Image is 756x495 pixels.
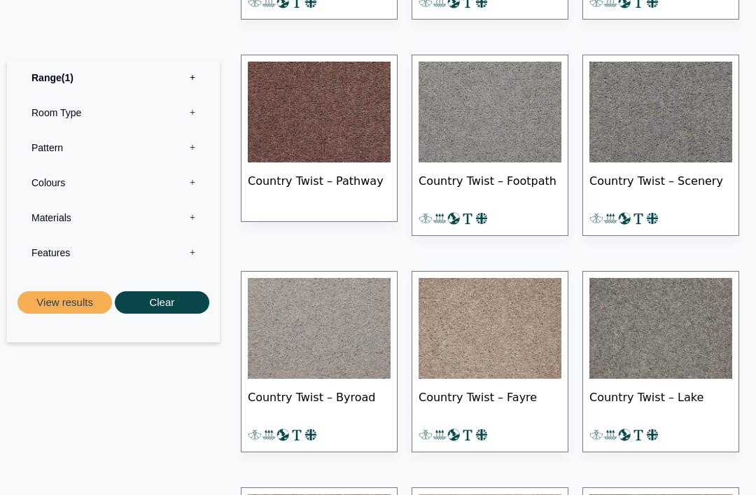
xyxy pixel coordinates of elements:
span: Country Twist – Lake [589,379,732,428]
span: Country Twist – Pathway [248,162,391,211]
span: Country Twist – Scenery [589,162,732,211]
button: View results [17,291,112,314]
label: Pattern [17,130,209,165]
a: Country Twist – Scenery [582,55,739,236]
button: Clear [115,291,209,314]
span: Country Twist – Footpath [419,162,561,211]
span: 1 [62,71,73,83]
label: Materials [17,200,209,235]
label: Room Type [17,95,209,130]
a: Country Twist – Byroad [241,271,398,452]
a: Country Twist – Fayre [412,271,568,452]
label: Colours [17,165,209,200]
label: Features [17,235,209,270]
a: Country Twist – Lake [582,271,739,452]
a: Country Twist – Footpath [412,55,568,236]
a: Country Twist – Pathway [241,55,398,222]
label: Range [17,60,209,95]
span: Country Twist – Byroad [248,379,391,428]
span: Country Twist – Fayre [419,379,561,428]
